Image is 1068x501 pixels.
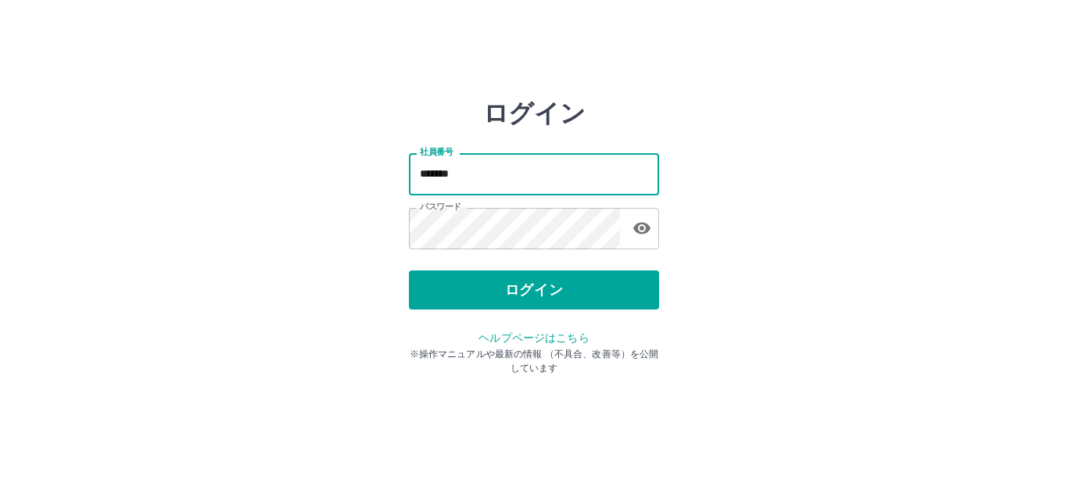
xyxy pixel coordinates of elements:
label: 社員番号 [420,146,453,158]
a: ヘルプページはこちら [478,331,589,344]
button: ログイン [409,270,659,310]
label: パスワード [420,201,461,213]
h2: ログイン [483,98,586,128]
p: ※操作マニュアルや最新の情報 （不具合、改善等）を公開しています [409,347,659,375]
